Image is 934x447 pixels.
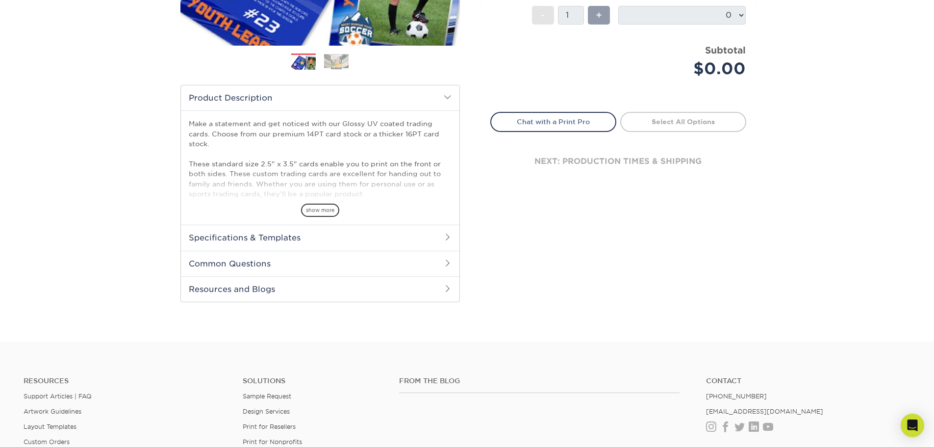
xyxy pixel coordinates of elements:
[189,119,452,239] p: Make a statement and get noticed with our Glossy UV coated trading cards. Choose from our premium...
[181,276,459,302] h2: Resources and Blogs
[243,408,290,415] a: Design Services
[24,408,81,415] a: Artwork Guidelines
[181,251,459,276] h2: Common Questions
[291,54,316,71] img: Trading Cards 01
[706,408,823,415] a: [EMAIL_ADDRESS][DOMAIN_NAME]
[596,8,602,23] span: +
[626,57,746,80] div: $0.00
[490,112,616,131] a: Chat with a Print Pro
[706,393,767,400] a: [PHONE_NUMBER]
[243,377,384,385] h4: Solutions
[181,225,459,250] h2: Specifications & Templates
[301,204,339,217] span: show more
[24,377,228,385] h4: Resources
[620,112,746,131] a: Select All Options
[243,393,291,400] a: Sample Request
[706,377,910,385] a: Contact
[705,45,746,55] strong: Subtotal
[901,414,924,437] div: Open Intercom Messenger
[324,54,349,69] img: Trading Cards 02
[490,132,746,191] div: next: production times & shipping
[399,377,680,385] h4: From the Blog
[181,85,459,110] h2: Product Description
[24,393,92,400] a: Support Articles | FAQ
[541,8,545,23] span: -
